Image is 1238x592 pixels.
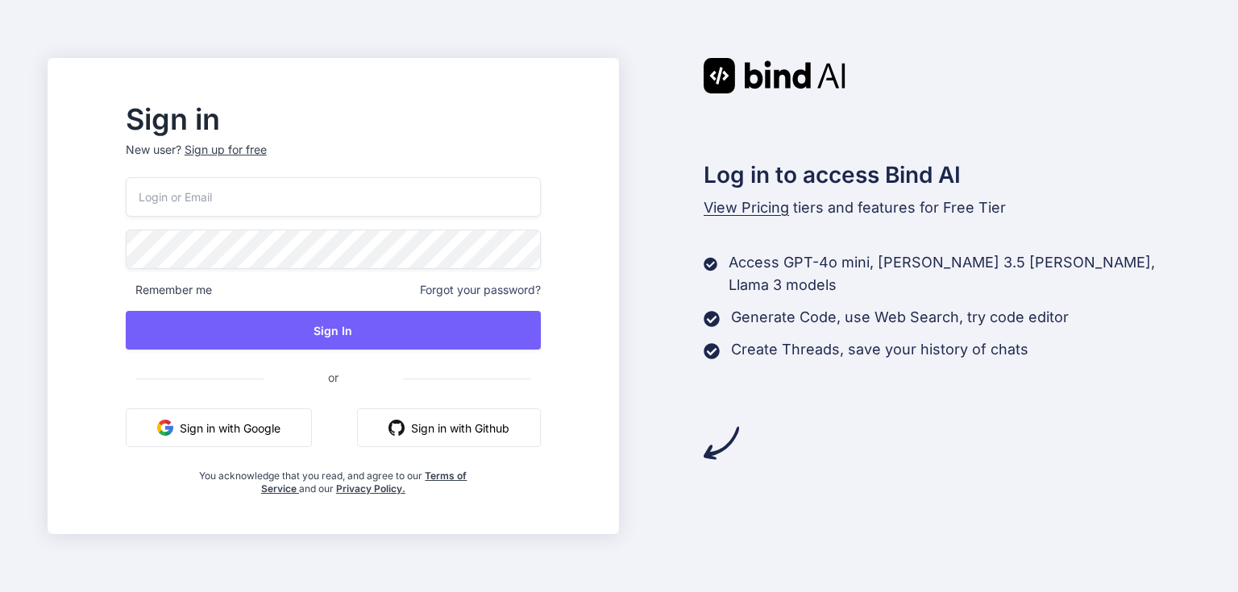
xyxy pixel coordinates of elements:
[704,158,1190,192] h2: Log in to access Bind AI
[704,425,739,461] img: arrow
[126,106,541,132] h2: Sign in
[126,177,541,217] input: Login or Email
[731,338,1028,361] p: Create Threads, save your history of chats
[126,408,312,447] button: Sign in with Google
[388,420,405,436] img: github
[704,199,789,216] span: View Pricing
[336,482,405,495] a: Privacy Policy.
[195,460,472,495] div: You acknowledge that you read, and agree to our and our
[704,197,1190,219] p: tiers and features for Free Tier
[185,142,267,158] div: Sign up for free
[126,142,541,177] p: New user?
[264,358,403,397] span: or
[261,470,467,495] a: Terms of Service
[731,306,1069,329] p: Generate Code, use Web Search, try code editor
[126,282,212,298] span: Remember me
[357,408,541,447] button: Sign in with Github
[157,420,173,436] img: google
[729,251,1190,296] p: Access GPT-4o mini, [PERSON_NAME] 3.5 [PERSON_NAME], Llama 3 models
[420,282,541,298] span: Forgot your password?
[126,311,541,350] button: Sign In
[704,58,845,93] img: Bind AI logo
